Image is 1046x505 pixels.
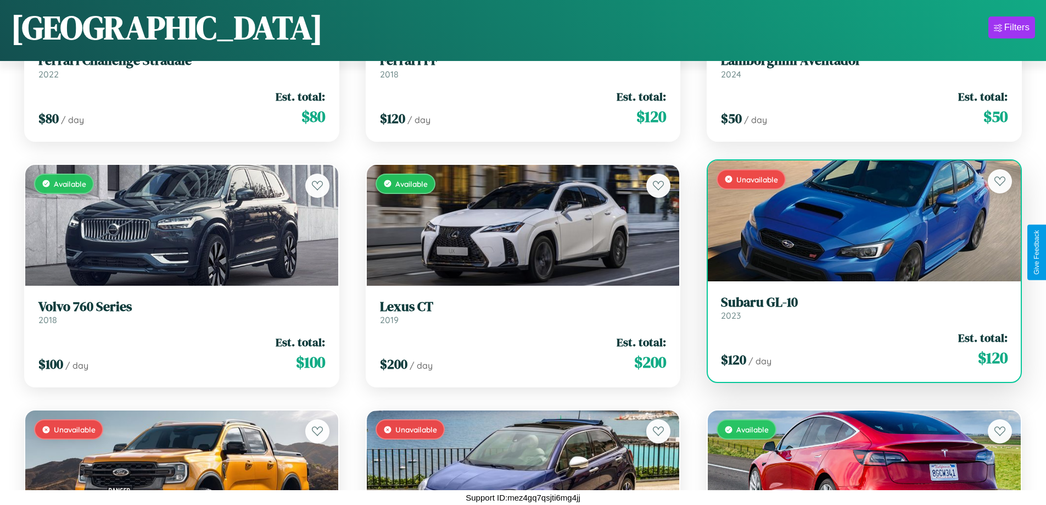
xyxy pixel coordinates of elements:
h3: Subaru GL-10 [721,295,1008,310]
div: Give Feedback [1033,230,1041,275]
span: $ 50 [721,109,742,127]
span: Est. total: [958,88,1008,104]
span: $ 200 [380,355,407,373]
span: $ 120 [721,351,746,369]
span: / day [748,356,771,367]
a: Ferrari Challenge Stradale2022 [38,53,325,80]
span: $ 120 [380,109,405,127]
span: Unavailable [54,425,96,434]
span: 2024 [721,69,741,80]
span: Est. total: [276,334,325,350]
span: $ 120 [636,106,666,127]
span: Est. total: [276,88,325,104]
span: Available [736,425,769,434]
span: 2022 [38,69,59,80]
span: Available [395,179,428,188]
span: 2018 [380,69,399,80]
span: $ 120 [978,347,1008,369]
h1: [GEOGRAPHIC_DATA] [11,5,323,50]
span: $ 50 [983,106,1008,127]
span: 2018 [38,314,57,325]
span: / day [65,360,88,371]
h3: Volvo 760 Series [38,299,325,315]
h3: Lexus CT [380,299,667,315]
span: / day [407,114,430,125]
div: Filters [1004,22,1030,33]
span: Unavailable [736,175,778,184]
span: 2023 [721,310,741,321]
a: Lexus CT2019 [380,299,667,326]
span: / day [410,360,433,371]
span: $ 200 [634,351,666,373]
p: Support ID: mez4gq7qsjti6mg4jj [466,490,580,505]
a: Subaru GL-102023 [721,295,1008,321]
span: 2019 [380,314,399,325]
span: / day [744,114,767,125]
span: Est. total: [958,330,1008,346]
span: $ 100 [38,355,63,373]
h3: Ferrari Challenge Stradale [38,53,325,69]
span: $ 80 [38,109,59,127]
span: Est. total: [617,334,666,350]
span: $ 80 [301,106,325,127]
button: Filters [988,16,1035,38]
h3: Ferrari FF [380,53,667,69]
a: Lamborghini Aventador2024 [721,53,1008,80]
span: Est. total: [617,88,666,104]
span: Unavailable [395,425,437,434]
span: $ 100 [296,351,325,373]
span: / day [61,114,84,125]
a: Ferrari FF2018 [380,53,667,80]
span: Available [54,179,86,188]
h3: Lamborghini Aventador [721,53,1008,69]
a: Volvo 760 Series2018 [38,299,325,326]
